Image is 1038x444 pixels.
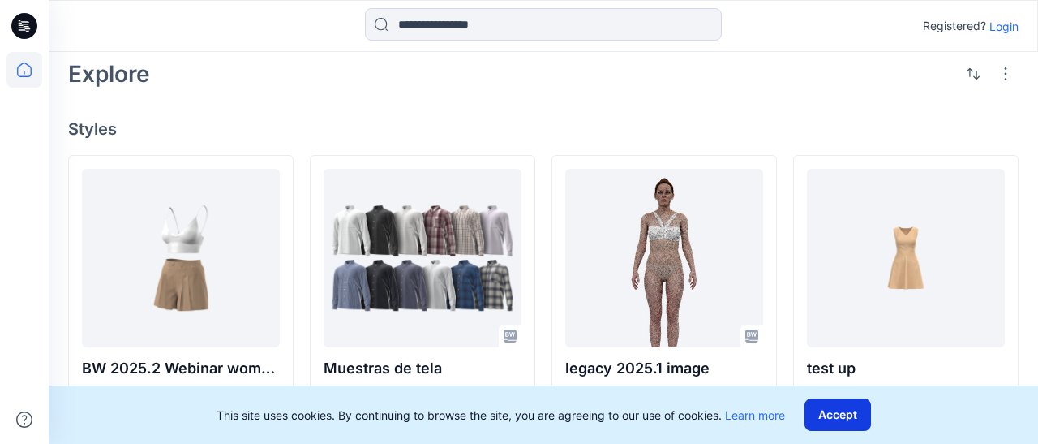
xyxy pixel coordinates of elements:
h2: Explore [68,61,150,87]
button: Accept [804,399,871,431]
a: BW 2025.2 Webinar womens Garment [82,169,280,347]
p: test up [807,357,1005,380]
p: BW 2025.2 Webinar womens Garment [82,357,280,380]
a: Learn more [725,408,785,422]
h4: Styles [68,119,1019,139]
p: legacy 2025.1 image [565,357,763,380]
a: test up [807,169,1005,347]
a: Muestras de tela [324,169,521,347]
a: legacy 2025.1 image [565,169,763,347]
p: This site uses cookies. By continuing to browse the site, you are agreeing to our use of cookies. [217,407,785,424]
p: Muestras de tela [324,357,521,380]
p: Registered? [923,16,986,36]
p: Login [989,18,1019,35]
